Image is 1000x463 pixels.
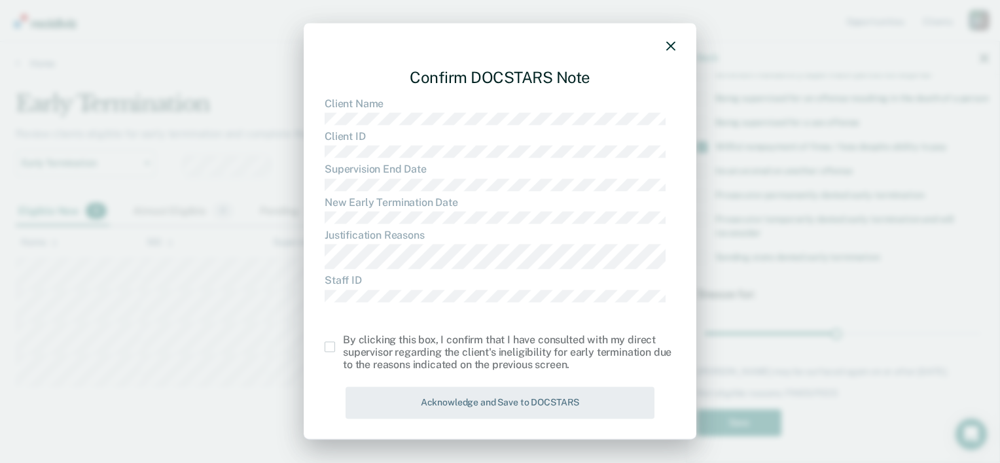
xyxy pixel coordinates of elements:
[325,229,675,241] dt: Justification Reasons
[325,196,675,209] dt: New Early Termination Date
[325,58,675,97] div: Confirm DOCSTARS Note
[346,387,654,419] button: Acknowledge and Save to DOCSTARS
[325,275,675,287] dt: Staff ID
[325,163,675,176] dt: Supervision End Date
[325,97,675,110] dt: Client Name
[343,334,675,371] div: By clicking this box, I confirm that I have consulted with my direct supervisor regarding the cli...
[325,130,675,143] dt: Client ID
